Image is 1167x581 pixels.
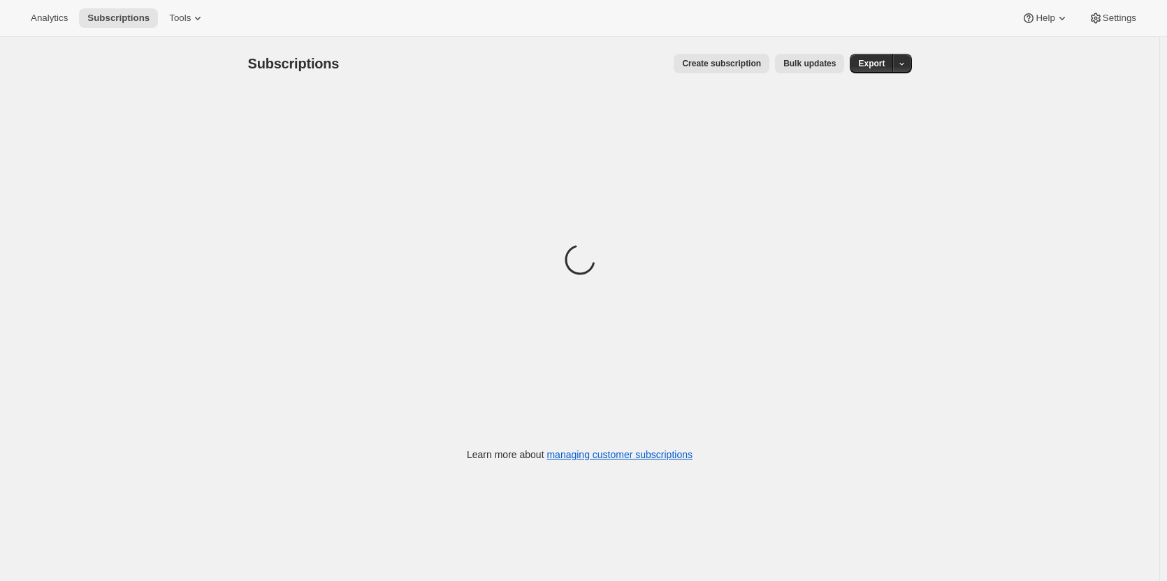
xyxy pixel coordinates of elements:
[1036,13,1054,24] span: Help
[169,13,191,24] span: Tools
[87,13,150,24] span: Subscriptions
[850,54,893,73] button: Export
[858,58,885,69] span: Export
[79,8,158,28] button: Subscriptions
[22,8,76,28] button: Analytics
[783,58,836,69] span: Bulk updates
[1013,8,1077,28] button: Help
[248,56,340,71] span: Subscriptions
[161,8,213,28] button: Tools
[546,449,693,460] a: managing customer subscriptions
[467,448,693,462] p: Learn more about
[674,54,769,73] button: Create subscription
[1103,13,1136,24] span: Settings
[1080,8,1145,28] button: Settings
[775,54,844,73] button: Bulk updates
[682,58,761,69] span: Create subscription
[31,13,68,24] span: Analytics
